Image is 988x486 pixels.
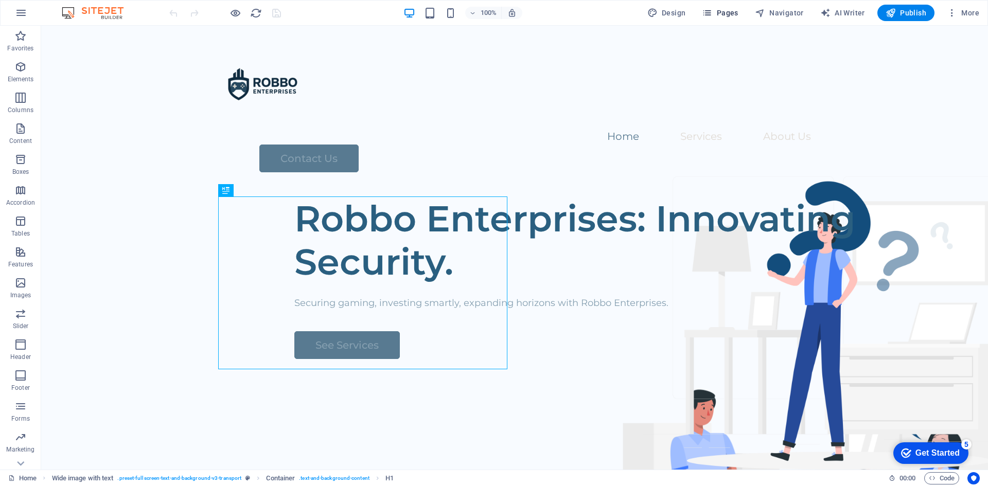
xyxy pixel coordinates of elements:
span: AI Writer [820,8,865,18]
p: Tables [11,229,30,238]
span: 00 00 [899,472,915,484]
h6: 100% [481,7,497,19]
span: : [907,474,908,482]
img: Editor Logo [59,7,136,19]
div: Design (Ctrl+Alt+Y) [643,5,690,21]
button: Design [643,5,690,21]
button: More [943,5,983,21]
span: . preset-fullscreen-text-and-background-v3-transport [117,472,241,484]
p: Elements [8,75,34,83]
span: Click to select. Double-click to edit [385,472,394,484]
span: . text-and-background-content [299,472,369,484]
div: 5 [76,2,86,12]
p: Header [10,353,31,361]
button: 100% [465,7,502,19]
i: On resize automatically adjust zoom level to fit chosen device. [507,8,517,17]
p: Accordion [6,199,35,207]
p: Columns [8,106,33,114]
h6: Session time [889,472,916,484]
button: Navigator [751,5,808,21]
p: Images [10,291,31,299]
p: Boxes [12,168,29,176]
p: Features [8,260,33,268]
span: More [947,8,979,18]
button: Code [924,472,959,484]
div: Get Started [30,11,75,21]
span: Code [929,472,955,484]
button: reload [250,7,262,19]
i: This element is a customizable preset [245,475,250,481]
span: Click to select. Double-click to edit [52,472,114,484]
div: Securing gaming, investing smartly, expanding horizons with Robbo Enterprises. [253,270,862,285]
div: Get Started 5 items remaining, 0% complete [8,5,83,27]
button: Publish [877,5,934,21]
i: Reload page [250,7,262,19]
span: Navigator [755,8,804,18]
button: Pages [698,5,742,21]
p: Forms [11,415,30,423]
button: AI Writer [816,5,869,21]
p: Marketing [6,445,34,454]
button: Usercentrics [967,472,980,484]
span: Click to select. Double-click to edit [266,472,295,484]
a: Click to cancel selection. Double-click to open Pages [8,472,37,484]
nav: breadcrumb [52,472,394,484]
p: Favorites [7,44,33,52]
p: Content [9,137,32,145]
p: Footer [11,384,30,392]
button: Click here to leave preview mode and continue editing [229,7,241,19]
span: Publish [886,8,926,18]
p: Slider [13,322,29,330]
span: Pages [702,8,738,18]
span: Design [647,8,686,18]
